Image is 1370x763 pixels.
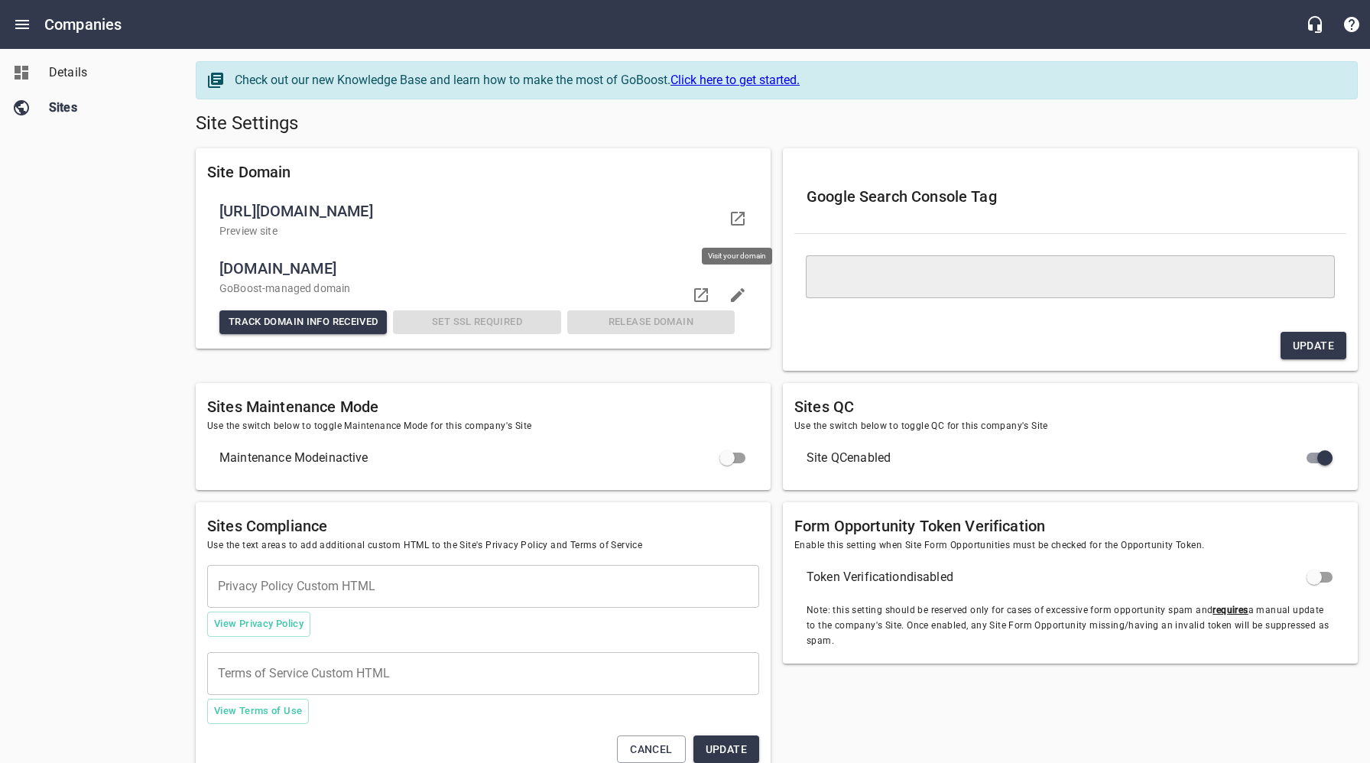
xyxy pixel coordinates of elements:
button: View Privacy Policy [207,612,310,637]
span: Maintenance Mode inactive [219,449,722,467]
span: Site QC enabled [807,449,1310,467]
h6: Sites Maintenance Mode [207,394,759,419]
h6: Sites Compliance [207,514,759,538]
span: Enable this setting when Site Form Opportunities must be checked for the Opportunity Token. [794,538,1346,554]
span: Details [49,63,165,82]
h5: Site Settings [196,112,1358,136]
span: Cancel [630,740,672,759]
button: Live Chat [1297,6,1333,43]
h6: Site Domain [207,160,759,184]
span: Update [706,740,747,759]
span: View Privacy Policy [214,615,304,633]
span: View Terms of Use [214,703,302,720]
span: Use the switch below to toggle Maintenance Mode for this company's Site [207,419,759,434]
h6: Companies [44,12,122,37]
button: Update [1281,332,1346,360]
span: Track Domain Info Received [226,313,381,331]
button: View Terms of Use [207,699,309,724]
u: requires [1213,605,1248,615]
div: Check out our new Knowledge Base and learn how to make the most of GoBoost. [235,71,1342,89]
span: [URL][DOMAIN_NAME] [219,199,722,223]
p: Preview site [219,223,722,239]
span: Use the text areas to add additional custom HTML to the Site's Privacy Policy and Terms of Service [207,538,759,554]
span: Token Verification disabled [807,568,1310,586]
button: Open drawer [4,6,41,43]
a: Visit domain [683,277,719,313]
span: Sites [49,99,165,117]
span: [DOMAIN_NAME] [219,256,735,281]
h6: Form Opportunity Token Verification [794,514,1346,538]
button: Track Domain Info Received [219,310,387,334]
span: Update [1293,336,1334,356]
span: Use the switch below to toggle QC for this company's Site [794,419,1346,434]
a: Click here to get started. [670,73,800,87]
h6: Sites QC [794,394,1346,419]
h6: Google Search Console Tag [807,184,1334,209]
button: Edit domain [719,277,756,313]
button: Support Portal [1333,6,1370,43]
span: Note: this setting should be reserved only for cases of excessive form opportunity spam and a man... [807,603,1334,649]
div: GoBoost -managed domain [216,278,738,300]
